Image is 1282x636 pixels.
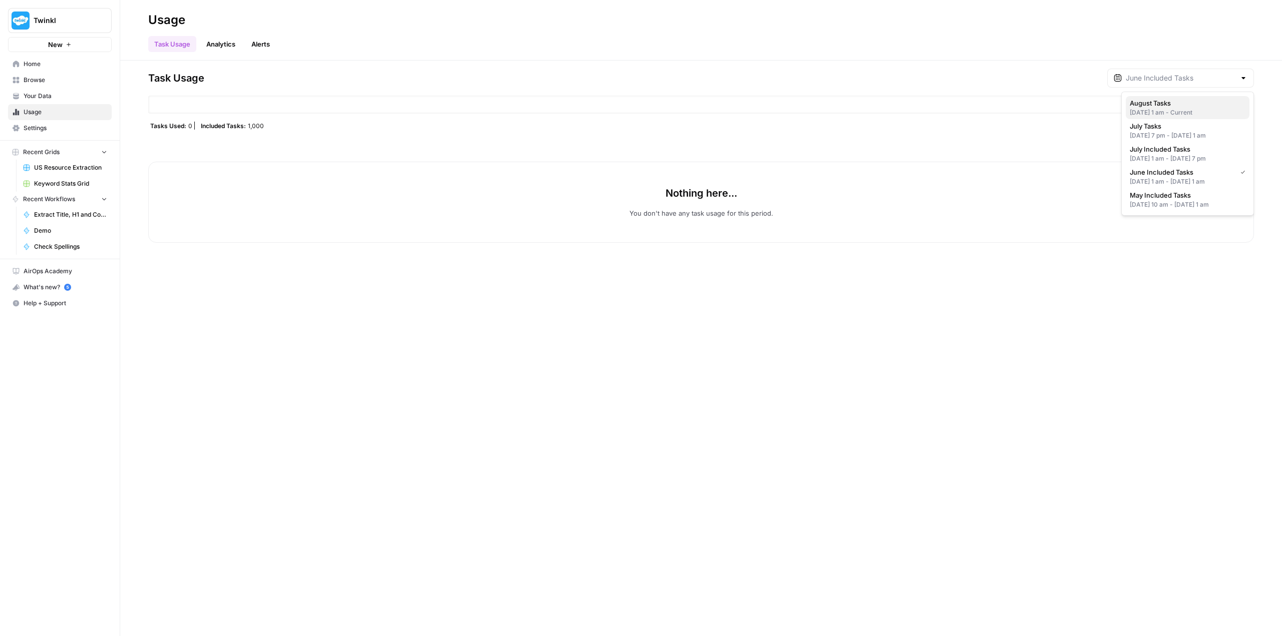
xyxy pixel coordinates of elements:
[64,284,71,291] a: 5
[19,176,112,192] a: Keyword Stats Grid
[200,36,241,52] a: Analytics
[148,36,196,52] a: Task Usage
[48,40,63,50] span: New
[1130,200,1245,209] div: [DATE] 10 am - [DATE] 1 am
[23,148,60,157] span: Recent Grids
[24,76,107,85] span: Browse
[9,280,111,295] div: What's new?
[8,72,112,88] a: Browse
[666,186,737,200] p: Nothing here...
[12,12,30,30] img: Twinkl Logo
[8,279,112,295] button: What's new? 5
[1130,98,1241,108] span: August Tasks
[34,210,107,219] span: Extract Title, H1 and Copy
[150,122,186,130] span: Tasks Used:
[24,267,107,276] span: AirOps Academy
[34,226,107,235] span: Demo
[19,223,112,239] a: Demo
[8,263,112,279] a: AirOps Academy
[8,88,112,104] a: Your Data
[1130,108,1245,117] div: [DATE] 1 am - Current
[24,60,107,69] span: Home
[1130,121,1241,131] span: July Tasks
[8,37,112,52] button: New
[66,285,69,290] text: 5
[8,120,112,136] a: Settings
[188,122,192,130] span: 0
[8,104,112,120] a: Usage
[8,8,112,33] button: Workspace: Twinkl
[34,16,94,26] span: Twinkl
[24,124,107,133] span: Settings
[1126,73,1235,83] input: June Included Tasks
[19,207,112,223] a: Extract Title, H1 and Copy
[148,12,185,28] div: Usage
[23,195,75,204] span: Recent Workflows
[8,56,112,72] a: Home
[8,295,112,311] button: Help + Support
[8,192,112,207] button: Recent Workflows
[1130,131,1245,140] div: [DATE] 7 pm - [DATE] 1 am
[248,122,264,130] span: 1,000
[19,239,112,255] a: Check Spellings
[24,108,107,117] span: Usage
[24,92,107,101] span: Your Data
[1130,144,1241,154] span: July Included Tasks
[629,208,773,218] p: You don't have any task usage for this period.
[148,71,204,85] span: Task Usage
[34,163,107,172] span: US Resource Extraction
[201,122,246,130] span: Included Tasks:
[8,145,112,160] button: Recent Grids
[34,179,107,188] span: Keyword Stats Grid
[245,36,276,52] a: Alerts
[1130,190,1241,200] span: May Included Tasks
[1130,154,1245,163] div: [DATE] 1 am - [DATE] 7 pm
[1130,177,1245,186] div: [DATE] 1 am - [DATE] 1 am
[19,160,112,176] a: US Resource Extraction
[34,242,107,251] span: Check Spellings
[24,299,107,308] span: Help + Support
[1130,167,1232,177] span: June Included Tasks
